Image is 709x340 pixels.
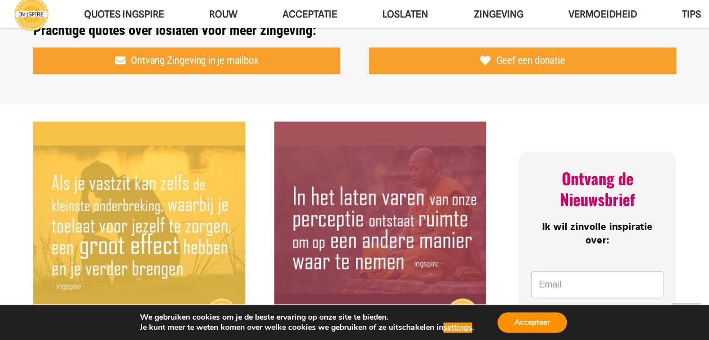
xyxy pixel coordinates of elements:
[131,55,258,67] span: Ontvang Zingeving in je mailbox
[672,303,701,332] a: Terug naar top
[209,8,237,20] span: ROUW
[382,8,428,20] span: Loslaten
[84,8,164,20] span: QUOTES INGSPIRE
[369,47,676,75] a: Geef een donatie
[568,8,636,20] span: VERMOEIDHEID
[33,121,245,334] a: Als je vastzit, kan zelfs de kleinste onderbreking een groot effect hebben
[140,322,474,333] p: Je kunt meer te weten komen over welke cookies we gebruiken of ze uitschakelen in .
[531,271,663,298] input: Email
[496,55,565,67] span: Geef een donatie
[140,312,474,322] p: We gebruiken cookies om je de beste ervaring op onze site te bieden.
[497,312,567,333] button: Accepteer
[274,121,486,334] a: In het laten varen van onze perceptie ontstaat ruimte om op een andere manier waar te nemen
[33,47,341,75] a: Ontvang Zingeving in je mailbox
[560,167,635,210] span: Ontvang de Nieuwsbrief
[473,8,523,20] span: Zingeving
[274,121,486,334] img: Diepzinnige spreuk over loslaten van Inge Ingspire: In het laten varen van onze perceptie ontstaa...
[542,219,653,249] span: Ik wil zinvolle inspiratie over:
[33,121,245,334] img: Als je vastzit, kunnen zelfs de kleinste onderbrekingen waarbij je toelaat voor jezelf te zorgen ...
[681,8,701,20] span: TIPS
[283,8,337,20] span: Acceptatie
[443,322,472,333] button: settings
